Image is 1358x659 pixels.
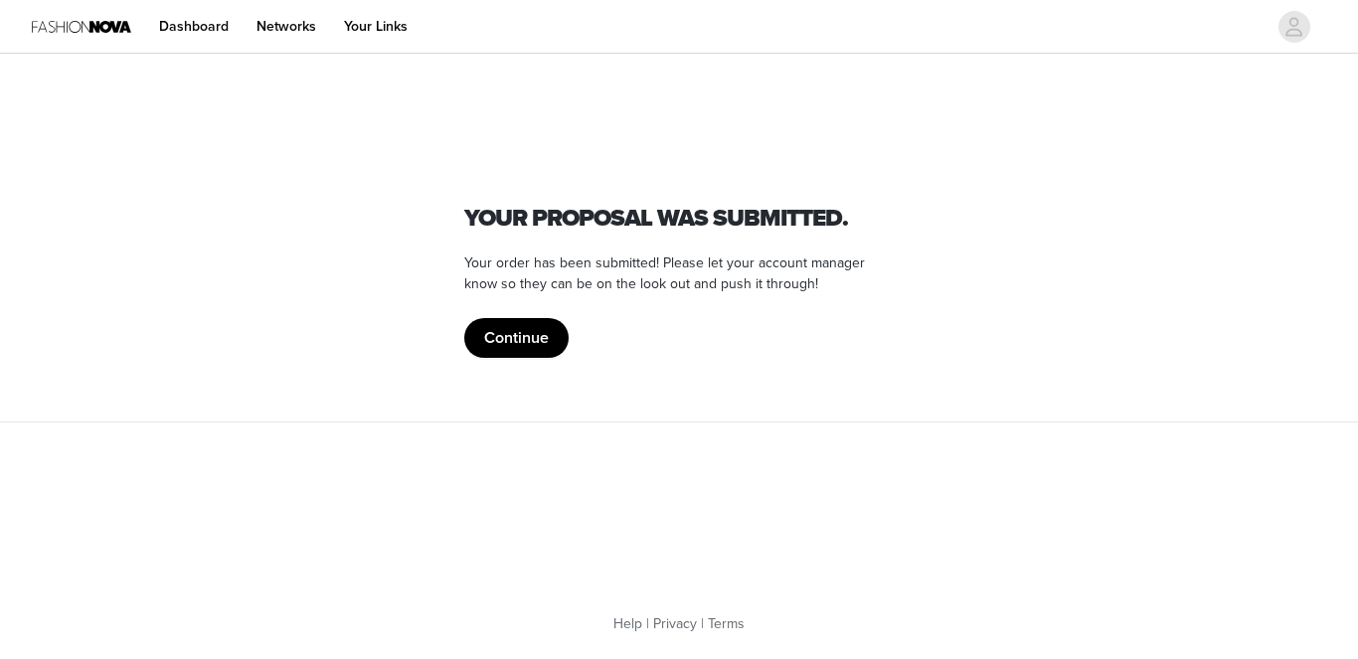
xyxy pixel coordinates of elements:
p: Your order has been submitted! Please let your account manager know so they can be on the look ou... [464,252,894,294]
span: | [646,615,649,632]
a: Privacy [653,615,697,632]
a: Dashboard [147,4,241,49]
a: Terms [708,615,745,632]
a: Your Links [332,4,420,49]
h1: Your proposal was submitted. [464,201,894,237]
div: avatar [1284,11,1303,43]
a: Networks [245,4,328,49]
img: Fashion Nova Logo [32,4,131,49]
button: Continue [464,318,569,358]
span: | [701,615,704,632]
a: Help [613,615,642,632]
